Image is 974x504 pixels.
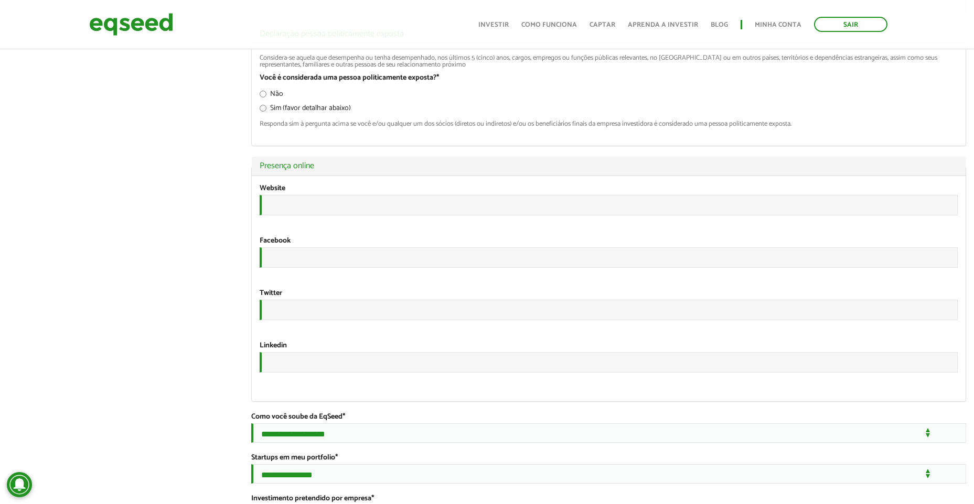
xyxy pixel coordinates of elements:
[251,454,338,462] label: Startups em meu portfolio
[260,105,351,115] label: Sim (favor detalhar abaixo)
[436,72,439,84] span: Este campo é obrigatório.
[628,21,698,28] a: Aprenda a investir
[260,120,958,127] div: Responda sim à pergunta acima se você e/ou qualquer um dos sócios (diretos ou indiretos) e/ou os ...
[335,452,338,464] span: Este campo é obrigatório.
[814,17,887,32] a: Sair
[260,91,266,97] input: Não
[260,290,282,297] label: Twitter
[342,411,345,423] span: Este campo é obrigatório.
[260,54,958,68] div: Considera-se aquela que desempenha ou tenha desempenhado, nos últimos 5 (cinco) anos, cargos, emp...
[260,74,439,82] label: Você é considerada uma pessoa politicamente exposta?
[260,105,266,112] input: Sim (favor detalhar abaixo)
[89,10,173,38] img: EqSeed
[478,21,509,28] a: Investir
[260,237,291,245] label: Facebook
[755,21,801,28] a: Minha conta
[260,185,285,192] label: Website
[260,91,283,101] label: Não
[590,21,615,28] a: Captar
[260,162,958,170] a: Presença online
[251,495,374,502] label: Investimento pretendido por empresa
[521,21,577,28] a: Como funciona
[251,413,345,421] label: Como você soube da EqSeed
[711,21,728,28] a: Blog
[260,342,287,349] label: Linkedin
